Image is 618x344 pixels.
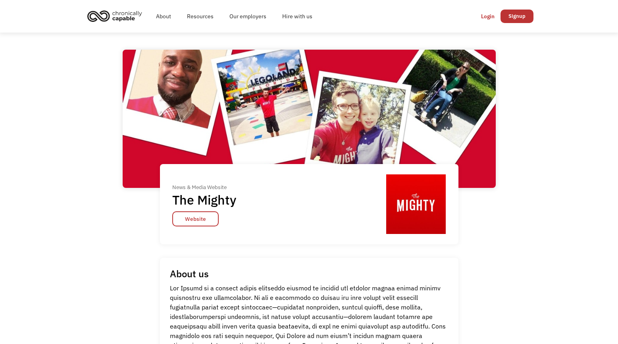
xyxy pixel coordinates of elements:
[501,10,533,23] a: Signup
[274,4,320,29] a: Hire with us
[172,182,243,192] div: News & Media Website
[85,7,144,25] img: Chronically Capable logo
[172,192,236,208] h1: The Mighty
[170,268,209,280] h1: About us
[172,211,219,226] a: Website
[481,12,495,21] div: Login
[85,7,148,25] a: home
[221,4,274,29] a: Our employers
[475,10,501,23] a: Login
[148,4,179,29] a: About
[179,4,221,29] a: Resources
